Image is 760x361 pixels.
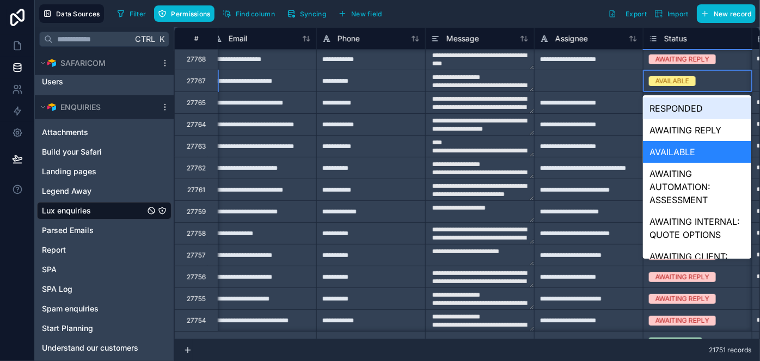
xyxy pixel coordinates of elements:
[171,10,210,18] span: Permissions
[351,10,382,18] span: New field
[39,4,104,23] button: Data Sources
[643,163,751,211] div: AWAITING AUTOMATION: ASSESSMENT
[667,10,689,18] span: Import
[187,316,206,325] div: 27754
[604,4,651,23] button: Export
[187,55,206,64] div: 27768
[113,5,150,22] button: Filter
[692,4,756,23] a: New record
[187,99,206,107] div: 27765
[697,4,756,23] button: New record
[229,33,247,44] span: Email
[643,211,751,246] div: AWAITING INTERNAL: QUOTE OPTIONS
[626,10,647,18] span: Export
[643,119,751,141] div: AWAITING REPLY
[187,338,206,347] div: 27753
[183,34,210,42] div: #
[338,33,360,44] span: Phone
[283,5,334,22] a: Syncing
[283,5,330,22] button: Syncing
[334,5,386,22] button: New field
[187,120,206,129] div: 27764
[714,10,752,18] span: New record
[655,294,709,304] div: AWAITING REPLY
[158,35,166,43] span: K
[555,33,588,44] span: Assignee
[187,229,206,238] div: 27758
[187,77,206,85] div: 27767
[219,5,279,22] button: Find column
[643,97,751,119] div: RESPONDED
[187,142,206,151] div: 27763
[300,10,326,18] span: Syncing
[643,246,751,293] div: AWAITING CLIENT: QUOTE OPTIONS SENT
[187,164,206,173] div: 27762
[655,338,696,347] div: RESPONDED
[709,346,751,354] span: 21751 records
[655,76,689,86] div: AVAILABLE
[643,141,751,163] div: AVAILABLE
[187,251,206,260] div: 27757
[154,5,214,22] button: Permissions
[446,33,479,44] span: Message
[187,186,205,194] div: 27761
[651,4,692,23] button: Import
[130,10,146,18] span: Filter
[187,295,206,303] div: 27755
[134,32,156,46] span: Ctrl
[655,54,709,64] div: AWAITING REPLY
[664,33,687,44] span: Status
[154,5,218,22] a: Permissions
[236,10,275,18] span: Find column
[187,273,206,282] div: 27756
[655,272,709,282] div: AWAITING REPLY
[655,316,709,326] div: AWAITING REPLY
[187,207,206,216] div: 27759
[56,10,100,18] span: Data Sources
